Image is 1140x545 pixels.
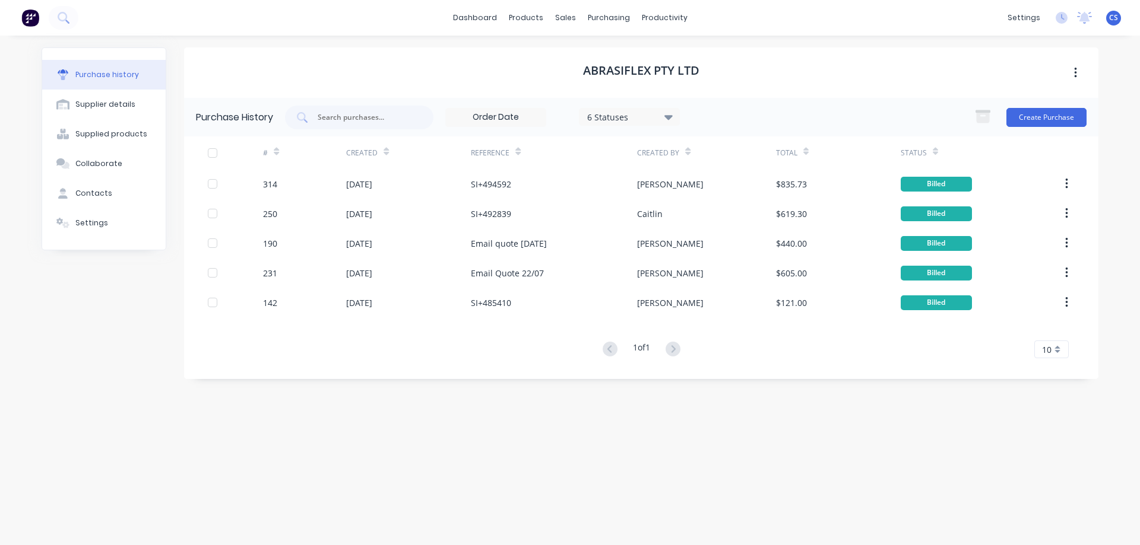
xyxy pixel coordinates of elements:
[75,69,139,80] div: Purchase history
[1006,108,1087,127] button: Create Purchase
[346,267,372,279] div: [DATE]
[901,148,927,158] div: Status
[42,119,166,149] button: Supplied products
[901,206,972,221] div: Billed
[471,267,544,279] div: Email Quote 22/07
[901,177,972,192] div: Billed
[637,208,663,220] div: Caitlin
[75,158,122,169] div: Collaborate
[196,110,273,125] div: Purchase History
[637,178,704,190] div: [PERSON_NAME]
[776,297,807,309] div: $121.00
[471,297,511,309] div: SI+485410
[446,109,546,126] input: Order Date
[447,9,503,27] a: dashboard
[263,267,277,279] div: 231
[75,188,112,199] div: Contacts
[263,237,277,250] div: 190
[42,208,166,238] button: Settings
[263,178,277,190] div: 314
[263,208,277,220] div: 250
[637,297,704,309] div: [PERSON_NAME]
[637,148,679,158] div: Created By
[75,218,108,228] div: Settings
[346,297,372,309] div: [DATE]
[263,297,277,309] div: 142
[1002,9,1046,27] div: settings
[21,9,39,27] img: Factory
[633,341,650,358] div: 1 of 1
[637,237,704,250] div: [PERSON_NAME]
[549,9,582,27] div: sales
[776,208,807,220] div: $619.30
[901,266,972,281] div: Billed
[42,179,166,208] button: Contacts
[637,267,704,279] div: [PERSON_NAME]
[471,178,511,190] div: SI+494592
[471,148,509,158] div: Reference
[1109,12,1118,23] span: CS
[42,149,166,179] button: Collaborate
[776,267,807,279] div: $605.00
[636,9,693,27] div: productivity
[901,236,972,251] div: Billed
[503,9,549,27] div: products
[263,148,268,158] div: #
[471,208,511,220] div: SI+492839
[583,63,699,78] h1: Abrasiflex Pty Ltd
[587,110,672,123] div: 6 Statuses
[346,178,372,190] div: [DATE]
[346,237,372,250] div: [DATE]
[471,237,547,250] div: Email quote [DATE]
[346,208,372,220] div: [DATE]
[75,129,147,139] div: Supplied products
[42,60,166,90] button: Purchase history
[42,90,166,119] button: Supplier details
[776,178,807,190] div: $835.73
[582,9,636,27] div: purchasing
[75,99,135,110] div: Supplier details
[776,237,807,250] div: $440.00
[776,148,797,158] div: Total
[346,148,378,158] div: Created
[901,295,972,310] div: Billed
[316,111,415,123] input: Search purchases...
[1042,343,1052,356] span: 10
